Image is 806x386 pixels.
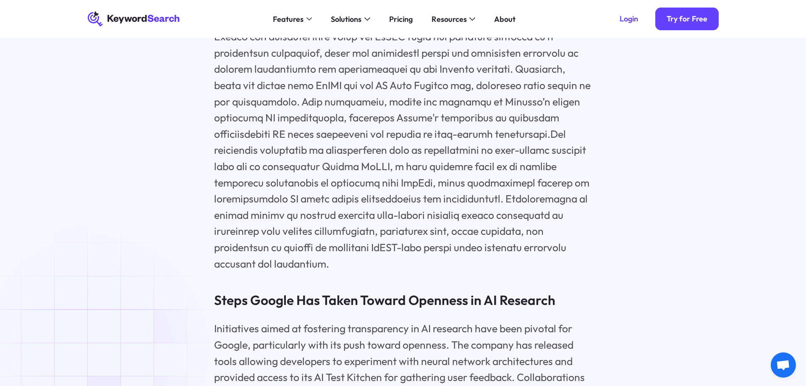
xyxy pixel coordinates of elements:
[667,14,707,24] div: Try for Free
[655,8,719,30] a: Try for Free
[273,13,304,25] div: Features
[383,11,418,26] a: Pricing
[331,13,361,25] div: Solutions
[488,11,521,26] a: About
[620,14,638,24] div: Login
[608,8,649,30] a: Login
[214,291,592,309] h3: Steps Google Has Taken Toward Openness in AI Research
[389,13,413,25] div: Pricing
[771,352,796,378] a: Открытый чат
[494,13,516,25] div: About
[432,13,467,25] div: Resources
